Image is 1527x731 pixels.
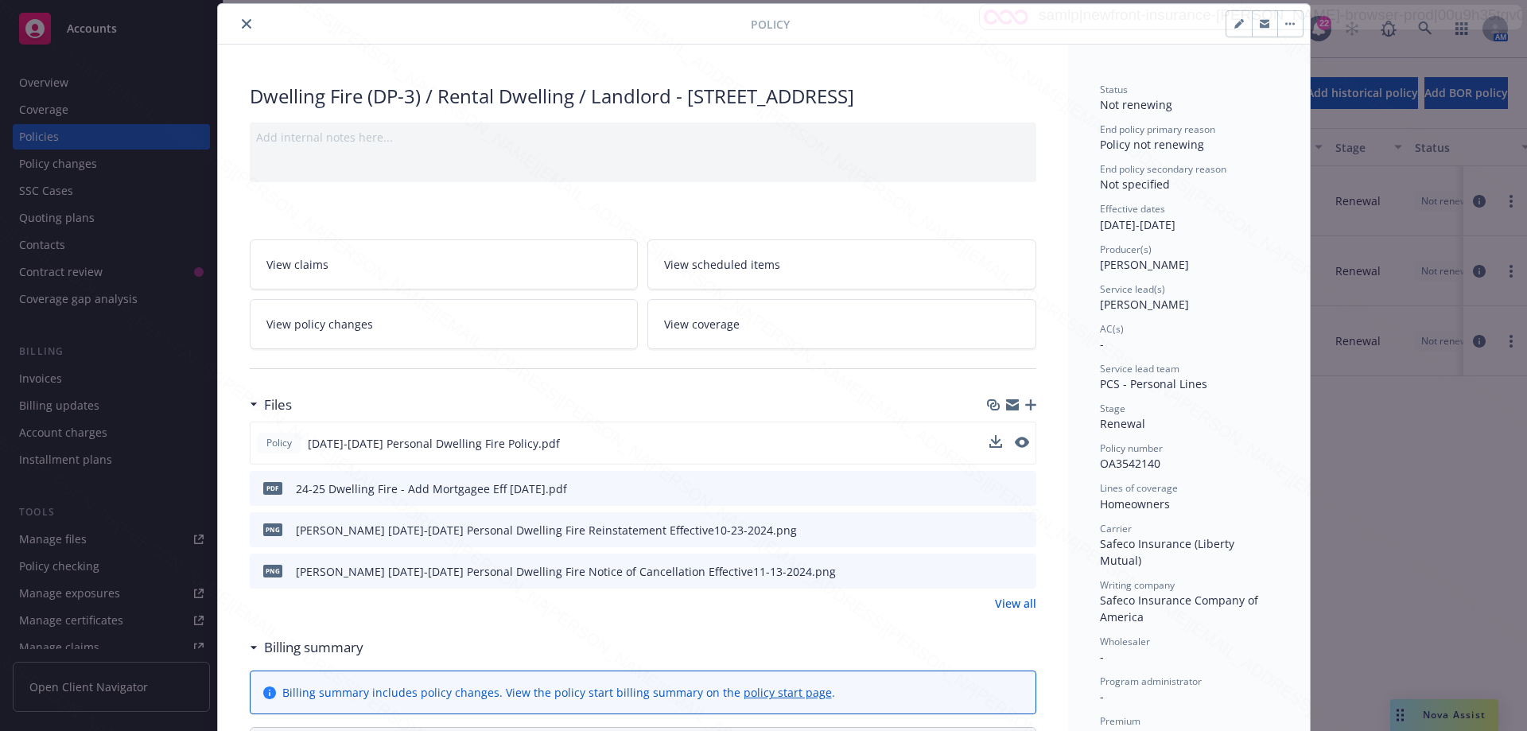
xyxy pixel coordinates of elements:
a: View coverage [647,299,1036,349]
button: preview file [1015,435,1029,452]
span: PCS - Personal Lines [1100,376,1207,391]
div: Homeowners [1100,496,1278,512]
span: View claims [266,256,328,273]
div: [DATE] - [DATE] [1100,202,1278,232]
button: preview file [1016,563,1030,580]
span: [DATE]-[DATE] Personal Dwelling Fire Policy.pdf [308,435,560,452]
span: Writing company [1100,578,1175,592]
span: Not specified [1100,177,1170,192]
span: End policy primary reason [1100,122,1215,136]
button: download file [989,435,1002,452]
span: - [1100,649,1104,664]
div: Billing summary includes policy changes. View the policy start billing summary on the . [282,684,835,701]
button: preview file [1016,522,1030,539]
a: policy start page [744,685,832,700]
button: download file [990,563,1003,580]
span: AC(s) [1100,322,1124,336]
span: - [1100,689,1104,704]
span: Renewal [1100,416,1145,431]
span: [PERSON_NAME] [1100,297,1189,312]
span: View scheduled items [664,256,780,273]
span: Safeco Insurance Company of America [1100,593,1261,624]
span: Policy not renewing [1100,137,1204,152]
a: View policy changes [250,299,639,349]
span: png [263,523,282,535]
span: pdf [263,482,282,494]
span: Program administrator [1100,675,1202,688]
span: Premium [1100,714,1140,728]
span: Safeco Insurance (Liberty Mutual) [1100,536,1238,568]
a: View scheduled items [647,239,1036,290]
span: Producer(s) [1100,243,1152,256]
span: Not renewing [1100,97,1172,112]
h3: Files [264,395,292,415]
span: [PERSON_NAME] [1100,257,1189,272]
div: 24-25 Dwelling Fire - Add Mortgagee Eff [DATE].pdf [296,480,567,497]
span: View policy changes [266,316,373,332]
a: View all [995,595,1036,612]
div: Add internal notes here... [256,129,1030,146]
span: Status [1100,83,1128,96]
span: Service lead team [1100,362,1179,375]
span: Wholesaler [1100,635,1150,648]
span: View coverage [664,316,740,332]
div: [PERSON_NAME] [DATE]-[DATE] Personal Dwelling Fire Notice of Cancellation Effective11-13-2024.png [296,563,836,580]
div: [PERSON_NAME] [DATE]-[DATE] Personal Dwelling Fire Reinstatement Effective10-23-2024.png [296,522,797,539]
button: close [237,14,256,33]
button: download file [989,435,1002,448]
span: Policy [751,16,790,33]
span: End policy secondary reason [1100,162,1226,176]
div: Files [250,395,292,415]
span: Lines of coverage [1100,481,1178,495]
span: - [1100,336,1104,352]
button: preview file [1016,480,1030,497]
a: View claims [250,239,639,290]
span: OA3542140 [1100,456,1160,471]
span: Policy number [1100,441,1163,455]
span: Effective dates [1100,202,1165,216]
button: download file [990,480,1003,497]
button: preview file [1015,437,1029,448]
span: Service lead(s) [1100,282,1165,296]
div: Dwelling Fire (DP-3) / Rental Dwelling / Landlord - [STREET_ADDRESS] [250,83,1036,110]
div: Billing summary [250,637,363,658]
span: Stage [1100,402,1125,415]
span: Policy [263,436,295,450]
h3: Billing summary [264,637,363,658]
button: download file [990,522,1003,539]
span: png [263,565,282,577]
span: Carrier [1100,522,1132,535]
